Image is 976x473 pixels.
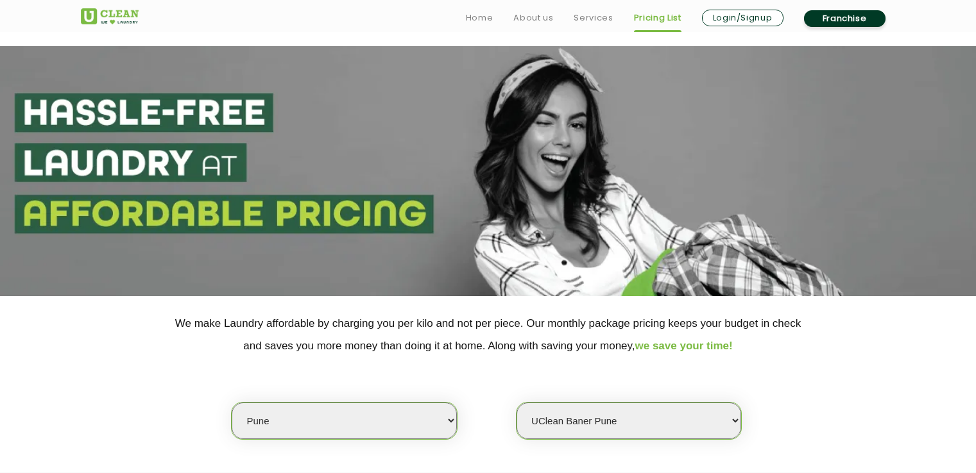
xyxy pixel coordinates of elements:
[702,10,783,26] a: Login/Signup
[635,340,733,352] span: we save your time!
[81,312,896,357] p: We make Laundry affordable by charging you per kilo and not per piece. Our monthly package pricin...
[81,8,139,24] img: UClean Laundry and Dry Cleaning
[574,10,613,26] a: Services
[804,10,886,27] a: Franchise
[634,10,681,26] a: Pricing List
[513,10,553,26] a: About us
[466,10,493,26] a: Home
